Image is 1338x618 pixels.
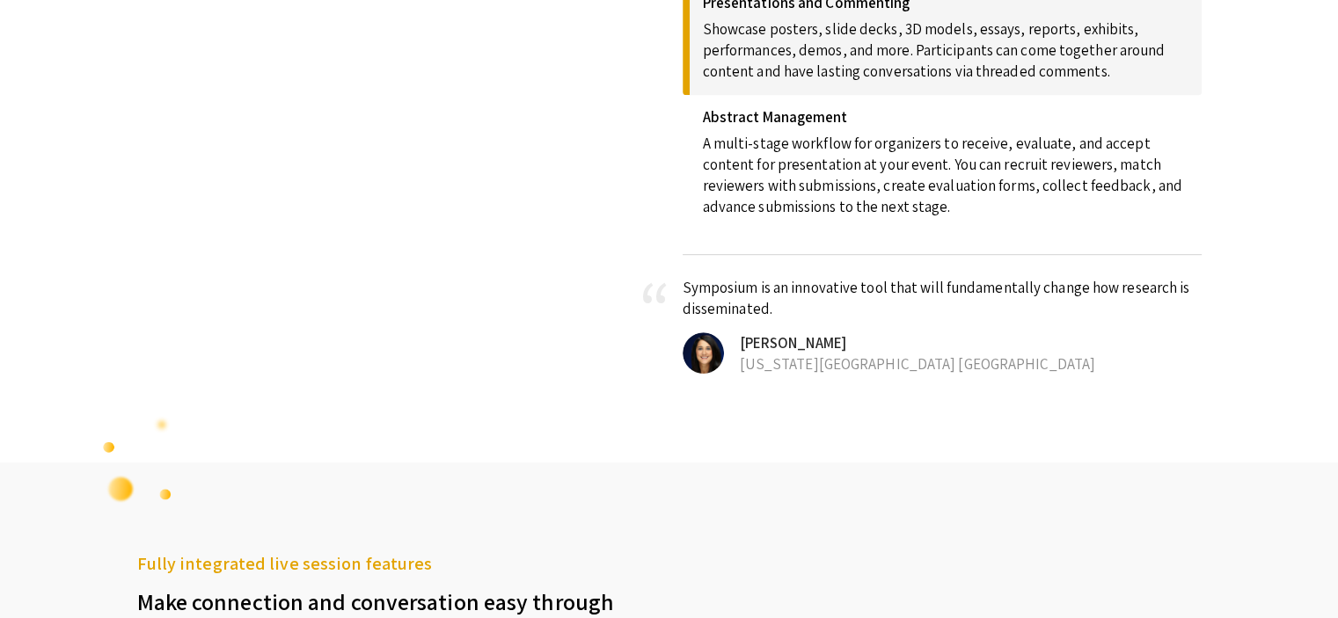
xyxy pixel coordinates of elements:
[683,277,1202,319] p: Symposium is an innovative tool that will fundamentally change how research is disseminated.
[703,108,1188,126] h4: Abstract Management
[137,550,656,577] h5: Fully integrated live session features
[727,353,1202,374] p: [US_STATE][GEOGRAPHIC_DATA] [GEOGRAPHIC_DATA]
[727,332,1202,353] h4: [PERSON_NAME]
[703,126,1188,217] p: A multi-stage workflow for organizers to receive, evaluate, and accept content for presentation a...
[13,539,75,605] iframe: Chat
[102,410,172,503] img: set-1.png
[683,332,724,374] img: img
[703,11,1188,82] p: Showcase posters, slide decks, 3D models, essays, reports, exhibits, performances, demos, and mor...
